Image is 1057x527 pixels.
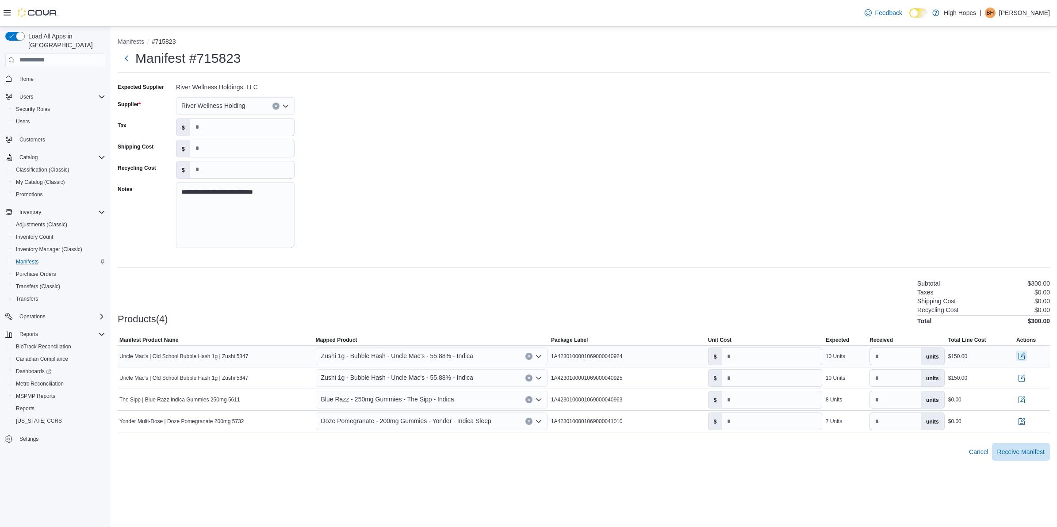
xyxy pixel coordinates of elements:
label: units [921,370,944,386]
span: Mapped Product [316,336,357,344]
h6: Subtotal [917,280,940,287]
span: 1A4230100001069000041010 [551,418,623,425]
h3: Products(4) [118,314,168,325]
label: $ [176,119,190,136]
button: Receive Manifest [992,443,1050,461]
label: $ [176,140,190,157]
button: Open list of options [535,353,542,360]
button: Transfers [9,293,109,305]
p: $300.00 [1027,280,1050,287]
span: Promotions [16,191,43,198]
span: Operations [16,311,105,322]
button: Operations [16,311,49,322]
button: Clear input [272,103,280,110]
span: Transfers [16,295,38,302]
button: #715823 [152,38,176,45]
span: 1A4230100001069000040963 [551,396,623,403]
button: Open list of options [535,396,542,403]
span: Receive Manifest [997,447,1045,456]
button: Manifests [9,256,109,268]
span: Inventory Count [12,232,105,242]
label: Recycling Cost [118,164,156,172]
h6: Taxes [917,289,934,296]
span: Reports [19,331,38,338]
h1: Manifest #715823 [135,50,241,67]
div: $0.00 [948,396,961,403]
button: Clear input [525,418,532,425]
div: $150.00 [948,353,967,360]
span: Manifests [12,256,105,267]
span: Transfers [12,294,105,304]
button: Inventory Count [9,231,109,243]
span: Doze Pomegranate - 200mg Gummies - Yonder - Indica Sleep [321,416,491,426]
span: Customers [16,134,105,145]
span: Cancel [969,447,988,456]
span: Operations [19,313,46,320]
a: Security Roles [12,104,54,115]
span: Transfers (Classic) [16,283,60,290]
span: Adjustments (Classic) [12,219,105,230]
button: Users [16,92,37,102]
label: $ [708,348,722,365]
a: Dashboards [9,365,109,378]
span: Unit Cost [708,336,731,344]
a: [US_STATE] CCRS [12,416,65,426]
span: Transfers (Classic) [12,281,105,292]
span: River Wellness Holding [181,100,245,111]
span: [US_STATE] CCRS [16,417,62,424]
span: Dashboards [12,366,105,377]
span: The Sipp | Blue Razz Indica Gummies 250mg 5611 [119,396,240,403]
div: Bridjette Holland [985,8,996,18]
span: My Catalog (Classic) [12,177,105,187]
button: Metrc Reconciliation [9,378,109,390]
span: Blue Razz - 250mg Gummies - The Sipp - Indica [321,394,454,405]
span: Users [16,118,30,125]
div: 8 Units [826,396,842,403]
a: Reports [12,403,38,414]
h4: $300.00 [1027,317,1050,325]
button: Security Roles [9,103,109,115]
label: units [921,391,944,408]
button: Promotions [9,188,109,201]
button: Adjustments (Classic) [9,218,109,231]
span: Adjustments (Classic) [16,221,67,228]
div: $0.00 [948,418,961,425]
span: Home [19,76,34,83]
label: $ [176,161,190,178]
span: BH [987,8,994,18]
a: Users [12,116,33,127]
span: Users [16,92,105,102]
a: BioTrack Reconciliation [12,341,75,352]
span: 1A4230100001069000040925 [551,374,623,382]
label: $ [708,391,722,408]
span: Package Label [551,336,588,344]
a: MSPMP Reports [12,391,59,401]
span: Settings [19,435,38,443]
span: Home [16,73,105,84]
button: Catalog [16,152,41,163]
span: Reports [16,329,105,340]
button: Users [2,91,109,103]
span: Actions [1016,336,1036,344]
span: Inventory Count [16,233,54,241]
a: Inventory Count [12,232,57,242]
button: Users [9,115,109,128]
span: Reports [16,405,34,412]
span: Uncle Mac's | Old School Bubble Hash 1g | Zushi 5847 [119,374,248,382]
a: Customers [16,134,49,145]
label: $ [708,370,722,386]
button: Purchase Orders [9,268,109,280]
span: Load All Apps in [GEOGRAPHIC_DATA] [25,32,105,50]
span: Security Roles [12,104,105,115]
a: Transfers [12,294,42,304]
button: Reports [9,402,109,415]
span: Metrc Reconciliation [12,378,105,389]
div: 7 Units [826,418,842,425]
span: Settings [16,433,105,444]
span: Classification (Classic) [12,164,105,175]
p: | [980,8,981,18]
button: Next [118,50,135,67]
label: units [921,348,944,365]
button: Inventory [2,206,109,218]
